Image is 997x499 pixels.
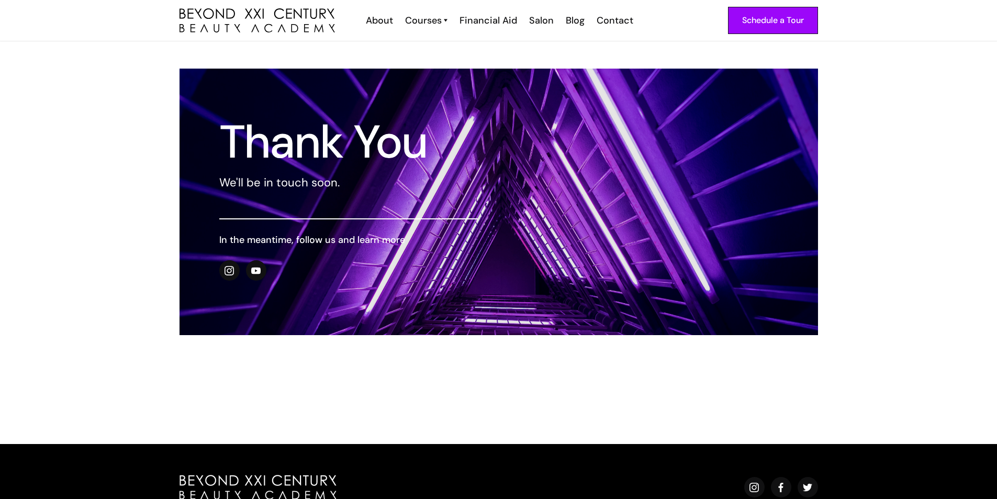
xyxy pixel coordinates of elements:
a: About [359,14,398,27]
h6: In the meantime, follow us and learn more [219,233,478,247]
div: Blog [566,14,585,27]
a: Contact [590,14,638,27]
div: About [366,14,393,27]
div: Contact [597,14,633,27]
a: Schedule a Tour [728,7,818,34]
a: home [180,8,335,33]
div: Courses [405,14,442,27]
img: beyond 21st century beauty academy logo [180,8,335,33]
a: Blog [559,14,590,27]
h1: Thank You [219,123,478,161]
div: Schedule a Tour [742,14,804,27]
div: Salon [529,14,554,27]
p: We'll be in touch soon. [219,174,478,191]
div: Financial Aid [460,14,517,27]
a: Financial Aid [453,14,522,27]
a: Courses [405,14,447,27]
a: Salon [522,14,559,27]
